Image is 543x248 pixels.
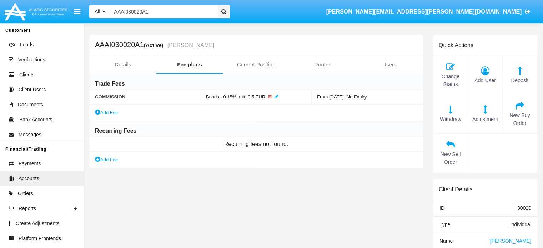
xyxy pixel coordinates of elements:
[95,41,214,49] h5: AAAI030020A1
[472,116,499,123] span: Adjustment
[317,94,344,100] span: From [DATE]
[16,220,59,227] span: Create Adjustments
[506,77,533,85] span: Deposit
[439,205,444,211] span: ID
[95,109,118,116] a: Add Fee
[18,101,43,108] span: Documents
[95,80,125,88] h6: Trade Fees
[206,94,265,100] span: Bonds - 0.15%, min 0.5 EUR
[19,116,52,123] span: Bank Accounts
[223,56,290,73] a: Current Position
[19,235,61,242] span: Platform Frontends
[437,116,464,123] span: Withdraw
[111,5,215,18] input: Search
[4,1,69,22] img: Logo image
[90,56,156,73] a: Details
[19,86,46,93] span: Client Users
[437,151,464,166] span: New Sell Order
[95,127,136,135] h6: Recurring Fees
[290,56,356,73] a: Routes
[156,56,223,73] a: Fee plans
[437,73,464,88] span: Change Status
[19,205,36,212] span: Reports
[517,205,531,211] span: 30020
[95,9,100,14] span: All
[166,42,215,48] small: [PERSON_NAME]
[356,56,423,73] a: Users
[439,42,473,49] h6: Quick Actions
[95,94,195,100] span: COMMISSION
[344,94,367,100] span: - No Expiry
[19,71,35,79] span: Clients
[224,140,288,148] span: Recurring fees not found.
[326,9,522,15] span: [PERSON_NAME][EMAIL_ADDRESS][PERSON_NAME][DOMAIN_NAME]
[439,222,450,227] span: Type
[439,238,453,244] span: Name
[20,41,34,49] span: Leads
[144,41,166,49] div: (Active)
[19,175,39,182] span: Accounts
[510,222,531,227] span: Individual
[18,56,45,64] span: Verifications
[472,77,499,85] span: Add User
[506,112,533,127] span: New Buy Order
[439,186,472,193] h6: Client Details
[19,160,41,167] span: Payments
[323,2,534,22] a: [PERSON_NAME][EMAIL_ADDRESS][PERSON_NAME][DOMAIN_NAME]
[490,238,531,244] span: [PERSON_NAME]
[19,131,41,138] span: Messages
[89,8,111,15] a: All
[18,190,33,197] span: Orders
[95,156,118,163] a: Add Fee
